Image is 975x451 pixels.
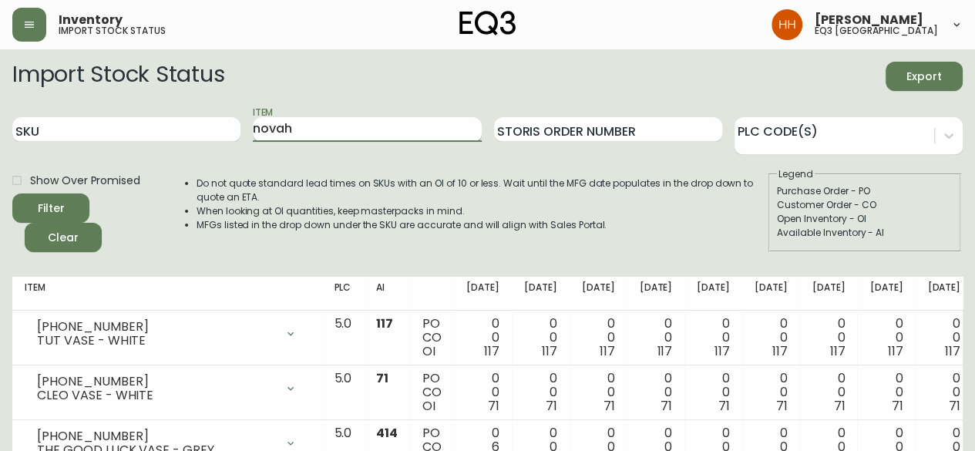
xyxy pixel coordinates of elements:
div: 0 0 [927,372,960,413]
div: 0 0 [869,372,903,413]
div: Available Inventory - AI [777,226,953,240]
h5: eq3 [GEOGRAPHIC_DATA] [815,26,938,35]
span: 71 [546,397,557,415]
th: [DATE] [454,277,512,311]
span: OI [422,397,435,415]
span: 117 [484,342,499,360]
div: 0 0 [466,317,499,358]
div: 0 0 [582,372,615,413]
span: Inventory [59,14,123,26]
div: 0 0 [755,317,788,358]
div: Purchase Order - PO [777,184,953,198]
span: 117 [600,342,615,360]
div: 0 0 [869,317,903,358]
button: Export [886,62,963,91]
th: [DATE] [627,277,684,311]
th: [DATE] [857,277,915,311]
h5: import stock status [59,26,166,35]
div: CLEO VASE - WHITE [37,389,275,402]
th: [DATE] [915,277,973,311]
th: [DATE] [742,277,800,311]
div: 0 0 [697,372,730,413]
div: 0 0 [466,372,499,413]
span: 71 [718,397,730,415]
div: TUT VASE - WHITE [37,334,275,348]
span: 414 [376,424,398,442]
div: 0 0 [582,317,615,358]
div: 0 0 [812,317,846,358]
div: PO CO [422,372,442,413]
td: 5.0 [321,311,364,365]
div: PO CO [422,317,442,358]
th: [DATE] [512,277,570,311]
span: 71 [891,397,903,415]
div: 0 0 [927,317,960,358]
div: [PHONE_NUMBER] [37,375,275,389]
th: [DATE] [800,277,858,311]
span: 71 [661,397,672,415]
span: 117 [714,342,730,360]
th: AI [364,277,410,311]
div: Customer Order - CO [777,198,953,212]
li: When looking at OI quantities, keep masterpacks in mind. [197,204,767,218]
span: OI [422,342,435,360]
span: Clear [37,228,89,247]
div: [PHONE_NUMBER] [37,320,275,334]
div: 0 0 [524,317,557,358]
span: 71 [834,397,846,415]
th: [DATE] [570,277,627,311]
span: 71 [603,397,615,415]
span: 117 [376,315,393,332]
span: [PERSON_NAME] [815,14,923,26]
img: 6b766095664b4c6b511bd6e414aa3971 [772,9,802,40]
button: Filter [12,194,89,223]
span: 117 [542,342,557,360]
div: [PHONE_NUMBER]TUT VASE - WHITE [25,317,309,351]
th: PLC [321,277,364,311]
span: 71 [376,369,388,387]
li: MFGs listed in the drop down under the SKU are accurate and will align with Sales Portal. [197,218,767,232]
div: 0 0 [524,372,557,413]
h2: Import Stock Status [12,62,224,91]
div: 0 0 [697,317,730,358]
div: 0 0 [755,372,788,413]
span: 71 [488,397,499,415]
th: Item [12,277,321,311]
div: [PHONE_NUMBER]CLEO VASE - WHITE [25,372,309,406]
span: 117 [887,342,903,360]
span: 117 [945,342,960,360]
div: 0 0 [812,372,846,413]
div: [PHONE_NUMBER] [37,429,275,443]
div: 0 0 [639,372,672,413]
span: 71 [949,397,960,415]
li: Do not quote standard lead times on SKUs with an OI of 10 or less. Wait until the MFG date popula... [197,177,767,204]
span: Export [898,67,950,86]
div: Filter [38,199,65,218]
div: Open Inventory - OI [777,212,953,226]
td: 5.0 [321,365,364,420]
span: 117 [772,342,788,360]
span: 117 [830,342,846,360]
button: Clear [25,223,102,252]
span: 117 [657,342,672,360]
span: Show Over Promised [30,173,140,189]
div: 0 0 [639,317,672,358]
img: logo [459,11,516,35]
legend: Legend [777,167,815,181]
span: 71 [776,397,788,415]
th: [DATE] [684,277,742,311]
